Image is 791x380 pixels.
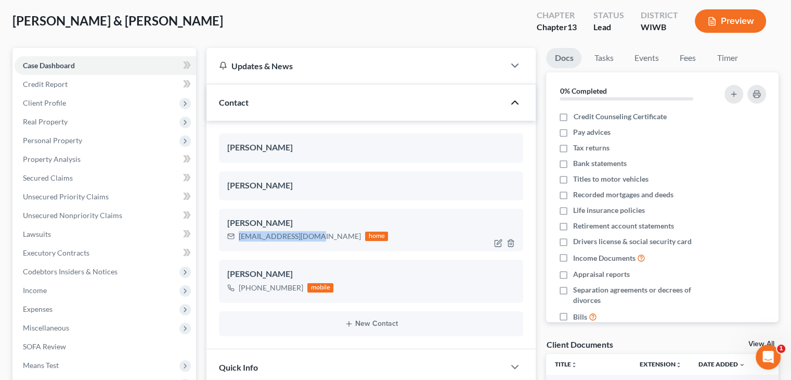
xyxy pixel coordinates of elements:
[626,48,667,68] a: Events
[593,9,624,21] div: Status
[15,56,196,75] a: Case Dashboard
[777,345,785,353] span: 1
[756,345,781,370] iframe: Intercom live chat
[23,342,66,351] span: SOFA Review
[227,320,515,328] button: New Contact
[15,75,196,94] a: Credit Report
[573,158,627,169] span: Bank statements
[365,232,388,241] div: home
[537,9,577,21] div: Chapter
[641,9,678,21] div: District
[23,211,122,220] span: Unsecured Nonpriority Claims
[573,189,673,200] span: Recorded mortgages and deeds
[698,360,745,368] a: Date Added expand_more
[554,360,577,368] a: Titleunfold_more
[586,48,621,68] a: Tasks
[23,361,59,370] span: Means Test
[227,217,515,230] div: [PERSON_NAME]
[23,80,68,88] span: Credit Report
[573,127,611,137] span: Pay advices
[573,221,674,231] span: Retirement account statements
[708,48,746,68] a: Timer
[219,362,258,372] span: Quick Info
[676,362,682,368] i: unfold_more
[573,312,587,322] span: Bills
[23,173,73,182] span: Secured Claims
[15,244,196,262] a: Executory Contracts
[23,305,53,313] span: Expenses
[307,283,333,293] div: mobile
[239,283,303,293] div: [PHONE_NUMBER]
[23,117,68,126] span: Real Property
[593,21,624,33] div: Lead
[15,206,196,225] a: Unsecured Nonpriority Claims
[15,337,196,356] a: SOFA Review
[671,48,704,68] a: Fees
[23,267,118,276] span: Codebtors Insiders & Notices
[239,231,361,242] div: [EMAIL_ADDRESS][DOMAIN_NAME]
[15,169,196,187] a: Secured Claims
[573,269,630,280] span: Appraisal reports
[573,143,610,153] span: Tax returns
[227,142,515,154] div: [PERSON_NAME]
[695,9,766,33] button: Preview
[567,22,577,32] span: 13
[219,60,492,71] div: Updates & News
[640,360,682,368] a: Extensionunfold_more
[560,86,606,95] strong: 0% Completed
[15,187,196,206] a: Unsecured Priority Claims
[23,61,75,70] span: Case Dashboard
[573,111,666,122] span: Credit Counseling Certificate
[641,21,678,33] div: WIWB
[739,362,745,368] i: expand_more
[23,230,51,238] span: Lawsuits
[227,180,515,192] div: [PERSON_NAME]
[546,48,581,68] a: Docs
[23,248,89,257] span: Executory Contracts
[546,339,613,350] div: Client Documents
[15,150,196,169] a: Property Analysis
[219,97,249,107] span: Contact
[23,323,69,332] span: Miscellaneous
[570,362,577,368] i: unfold_more
[23,98,66,107] span: Client Profile
[573,174,649,184] span: Titles to motor vehicles
[573,285,711,306] span: Separation agreements or decrees of divorces
[748,340,774,348] a: View All
[23,136,82,145] span: Personal Property
[23,192,109,201] span: Unsecured Priority Claims
[537,21,577,33] div: Chapter
[12,13,223,28] span: [PERSON_NAME] & [PERSON_NAME]
[15,225,196,244] a: Lawsuits
[23,286,47,295] span: Income
[227,268,515,281] div: [PERSON_NAME]
[573,236,692,247] span: Drivers license & social security card
[573,253,636,263] span: Income Documents
[573,205,645,216] span: Life insurance policies
[23,155,81,163] span: Property Analysis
